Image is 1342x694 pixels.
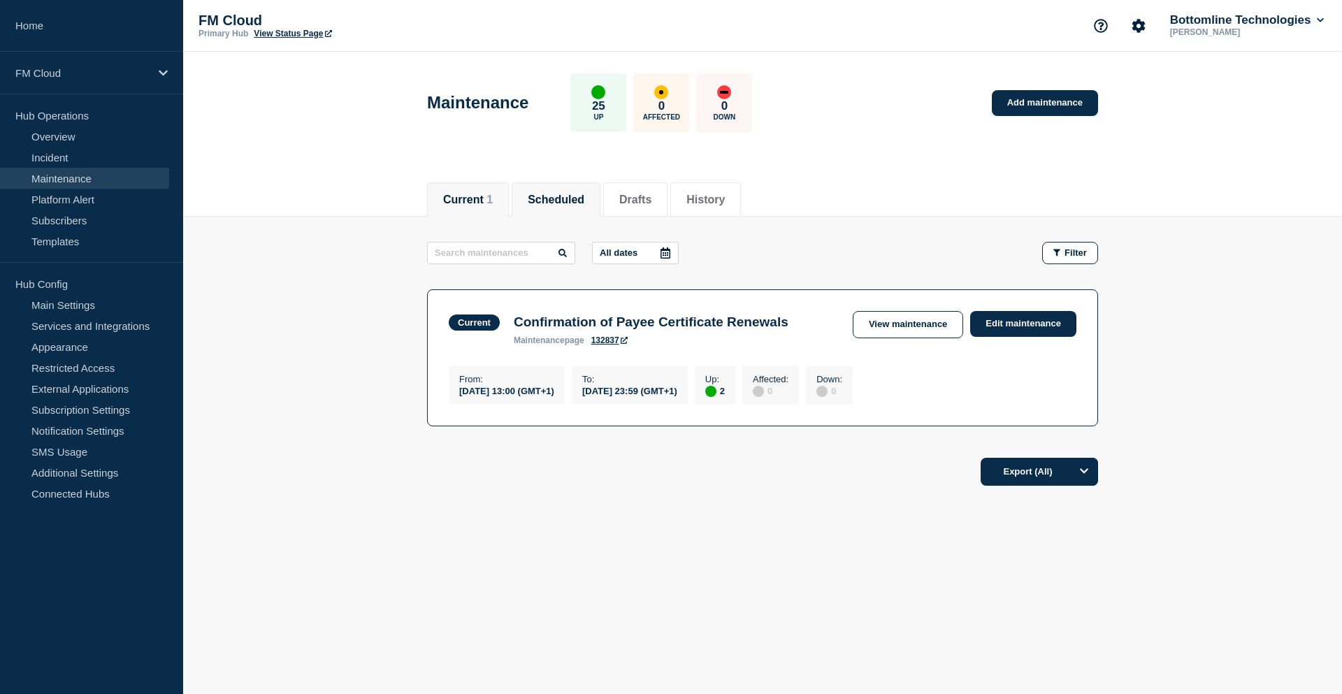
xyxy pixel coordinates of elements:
div: disabled [753,386,764,397]
button: Drafts [619,194,651,206]
p: 0 [658,99,665,113]
span: 1 [486,194,493,205]
p: Affected [643,113,680,121]
div: Current [458,317,491,328]
div: [DATE] 13:00 (GMT+1) [459,384,554,396]
p: To : [582,374,677,384]
p: Down [714,113,736,121]
div: up [705,386,716,397]
p: FM Cloud [199,13,478,29]
span: Filter [1065,247,1087,258]
p: All dates [600,247,637,258]
p: [PERSON_NAME] [1167,27,1313,37]
button: Options [1070,458,1098,486]
div: up [591,85,605,99]
a: Add maintenance [992,90,1098,116]
div: 2 [705,384,725,397]
p: Down : [816,374,842,384]
span: maintenance [514,335,565,345]
div: down [717,85,731,99]
p: Primary Hub [199,29,248,38]
button: Support [1086,11,1116,41]
p: Up [593,113,603,121]
p: 0 [721,99,728,113]
div: 0 [753,384,788,397]
a: Edit maintenance [970,311,1076,337]
p: FM Cloud [15,67,150,79]
button: Export (All) [981,458,1098,486]
h3: Confirmation of Payee Certificate Renewals [514,315,788,330]
div: affected [654,85,668,99]
p: Affected : [753,374,788,384]
a: View Status Page [254,29,331,38]
div: 0 [816,384,842,397]
p: 25 [592,99,605,113]
div: [DATE] 23:59 (GMT+1) [582,384,677,396]
a: 132837 [591,335,628,345]
div: disabled [816,386,828,397]
button: Current 1 [443,194,493,206]
button: History [686,194,725,206]
button: Bottomline Technologies [1167,13,1327,27]
button: All dates [592,242,679,264]
button: Account settings [1124,11,1153,41]
button: Scheduled [528,194,584,206]
a: View maintenance [853,311,963,338]
input: Search maintenances [427,242,575,264]
p: Up : [705,374,725,384]
p: page [514,335,584,345]
p: From : [459,374,554,384]
button: Filter [1042,242,1098,264]
h1: Maintenance [427,93,528,113]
